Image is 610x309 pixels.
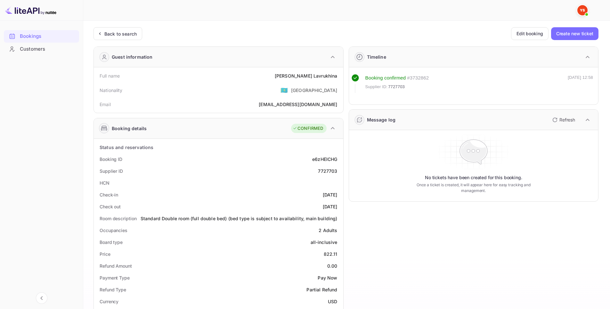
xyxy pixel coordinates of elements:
div: Room description [100,215,136,222]
div: Nationality [100,87,123,94]
div: Bookings [4,30,79,43]
img: Yandex Support [577,5,588,15]
div: Board type [100,239,123,246]
p: Refresh [559,116,575,123]
div: [EMAIL_ADDRESS][DOMAIN_NAME] [259,101,337,108]
div: Refund Amount [100,263,132,269]
div: HCN [100,180,110,186]
div: Booking ID [100,156,122,163]
div: Supplier ID [100,168,123,174]
div: 0.00 [327,263,338,269]
div: Check out [100,203,121,210]
img: LiteAPI logo [5,5,56,15]
div: # 3732862 [407,74,429,82]
button: Refresh [549,115,578,125]
div: all-inclusive [311,239,338,246]
div: Bookings [20,33,76,40]
div: [DATE] 12:58 [568,74,593,93]
span: 7727703 [388,84,405,90]
div: 7727703 [318,168,337,174]
button: Edit booking [511,27,549,40]
div: CONFIRMED [293,125,323,132]
div: e6zHEICHG [312,156,337,163]
div: Customers [20,46,76,53]
div: USD [328,298,337,305]
div: [GEOGRAPHIC_DATA] [291,87,338,94]
div: Refund Type [100,286,126,293]
button: Collapse navigation [36,292,47,304]
div: [DATE] [323,191,338,198]
div: [PERSON_NAME] Lavrukhina [275,72,338,79]
span: United States [281,84,288,96]
div: Back to search [104,30,137,37]
div: Email [100,101,111,108]
div: Partial Refund [306,286,337,293]
div: Full name [100,72,120,79]
div: 822.11 [324,251,338,257]
div: Standard Double room (full double bed) (bed type is subject to availability, main building) [141,215,338,222]
span: Supplier ID: [365,84,388,90]
a: Customers [4,43,79,55]
div: Check-in [100,191,118,198]
a: Bookings [4,30,79,42]
div: Payment Type [100,274,130,281]
div: Timeline [367,54,386,60]
div: [DATE] [323,203,338,210]
div: Booking confirmed [365,74,406,82]
div: Occupancies [100,227,127,234]
div: 2 Adults [319,227,337,234]
p: No tickets have been created for this booking. [425,174,522,181]
div: Currency [100,298,118,305]
div: Guest information [112,54,153,60]
p: Once a ticket is created, it will appear here for easy tracking and management. [406,182,541,194]
div: Message log [367,116,396,123]
button: Create new ticket [551,27,598,40]
div: Status and reservations [100,144,153,151]
div: Pay Now [318,274,337,281]
div: Price [100,251,110,257]
div: Booking details [112,125,147,132]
